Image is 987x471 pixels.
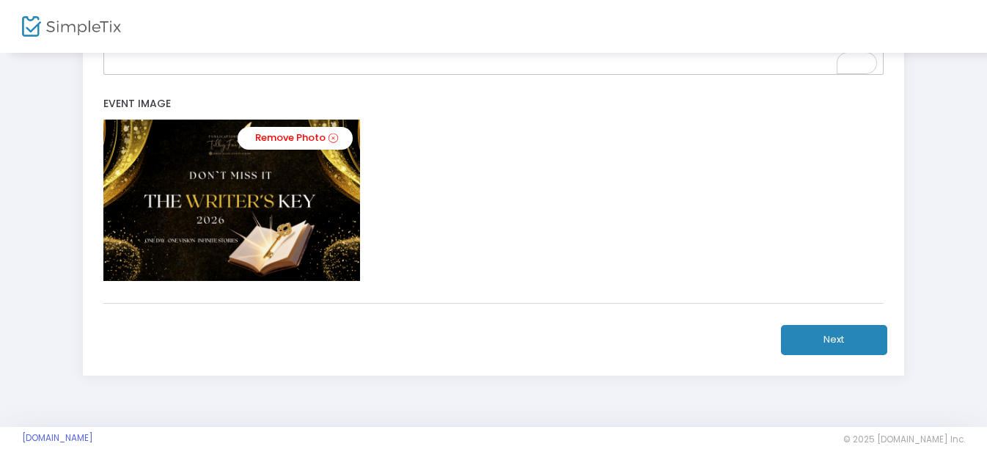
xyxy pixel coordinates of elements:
[843,434,965,445] span: © 2025 [DOMAIN_NAME] Inc.
[238,127,353,150] a: Remove Photo
[103,120,360,281] img: 0PnL5AAAAAZJREFUAwD8K2JNEWxfeAAAAABJRU5ErkJggg==
[103,96,171,111] span: Event Image
[781,325,887,355] button: Next
[22,432,93,444] a: [DOMAIN_NAME]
